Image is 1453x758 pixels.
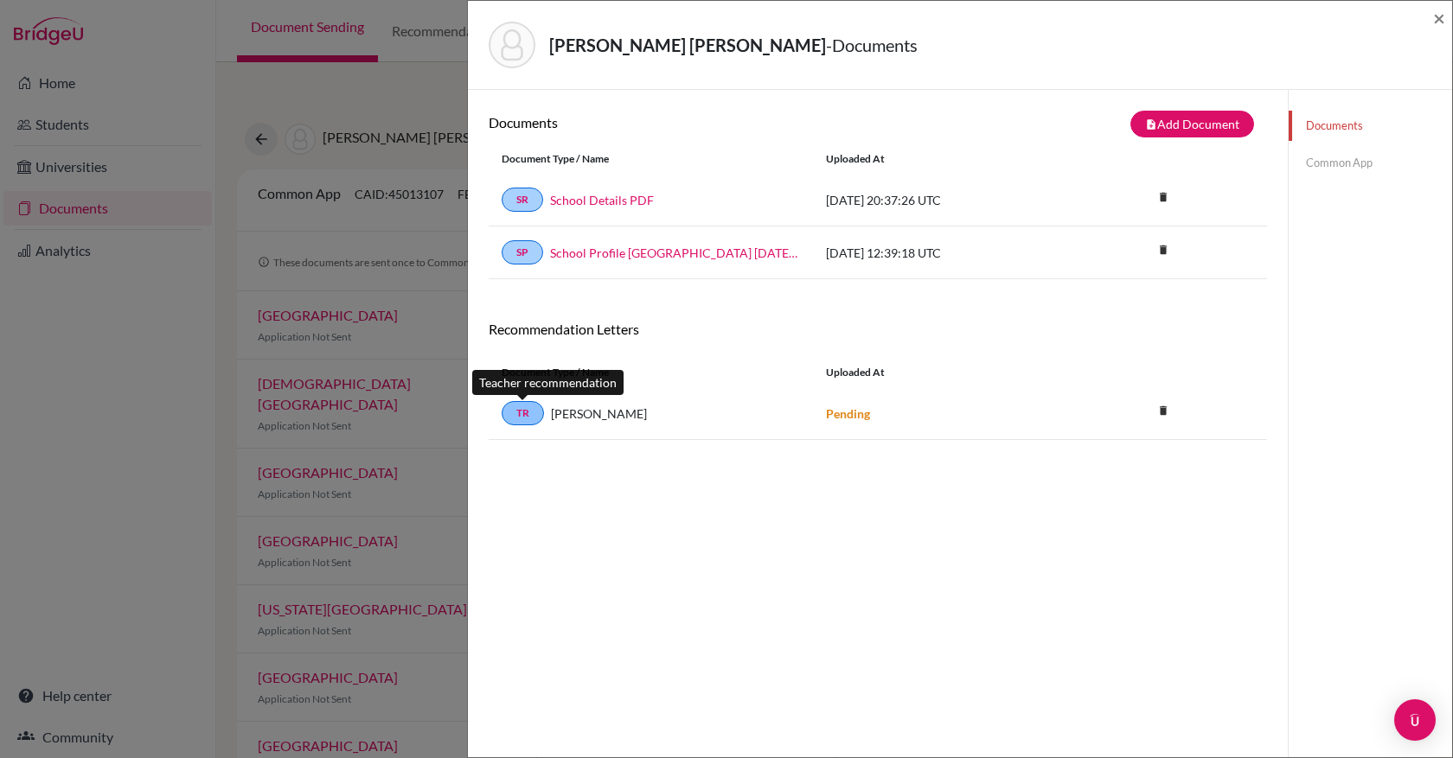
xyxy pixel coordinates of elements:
strong: [PERSON_NAME] [PERSON_NAME] [549,35,826,55]
span: × [1433,5,1445,30]
div: Uploaded at [813,365,1072,380]
a: School Details PDF [550,191,654,209]
button: note_addAdd Document [1130,111,1254,137]
h6: Recommendation Letters [489,321,1267,337]
a: SP [502,240,543,264]
div: [DATE] 12:39:18 UTC [813,244,1072,262]
a: SR [502,188,543,212]
div: [DATE] 20:37:26 UTC [813,191,1072,209]
i: note_add [1145,118,1157,131]
strong: Pending [826,406,870,421]
a: Documents [1289,111,1452,141]
button: Close [1433,8,1445,29]
div: Document Type / Name [489,151,813,167]
div: Uploaded at [813,151,1072,167]
a: Common App [1289,148,1452,178]
div: Open Intercom Messenger [1394,699,1436,741]
i: delete [1150,237,1176,263]
div: Teacher recommendation [472,370,624,395]
a: delete [1150,239,1176,263]
a: TR [502,401,544,425]
i: delete [1150,184,1176,210]
a: delete [1150,187,1176,210]
h6: Documents [489,114,878,131]
span: - Documents [826,35,918,55]
span: [PERSON_NAME] [551,404,647,423]
div: Document Type / Name [489,365,813,380]
a: School Profile [GEOGRAPHIC_DATA] [DATE]-[DATE] .[DOMAIN_NAME]_wide [550,244,800,262]
a: delete [1150,400,1176,424]
i: delete [1150,398,1176,424]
